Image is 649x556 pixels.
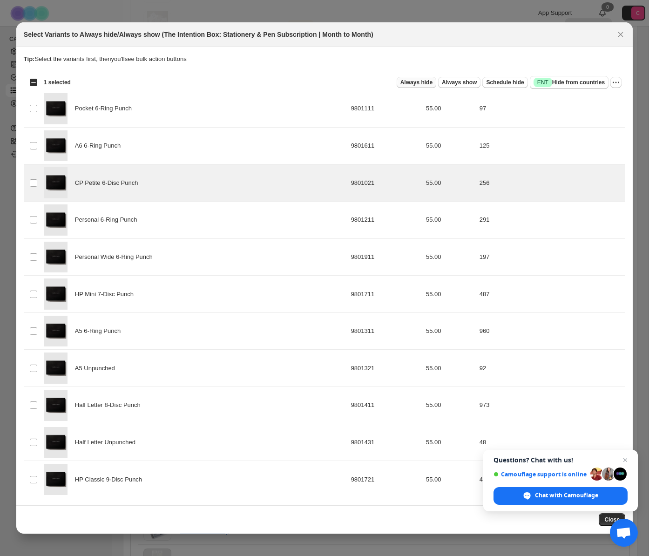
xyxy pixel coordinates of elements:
[44,79,71,86] span: 1 selected
[44,278,68,310] img: The-Intention-Box-Stationery-_-Pen-Subscription-Month-to-Month-Boxes-Main-Listings-CP-1.jpg
[477,387,625,424] td: 973
[75,326,126,336] span: A5 6-Ring Punch
[442,79,477,86] span: Always show
[348,164,423,202] td: 9801021
[24,30,373,39] h2: Select Variants to Always hide/Always show (The Intention Box: Stationery & Pen Subscription | Mo...
[44,167,68,198] img: The-Intention-Box-Stationery-_-Pen-Subscription-Month-to-Month-Boxes-Main-Listings-CP-1.jpg
[348,350,423,387] td: 9801321
[535,491,598,500] span: Chat with Camouflage
[604,516,620,523] span: Close
[44,130,68,162] img: The-Intention-Box-Stationery-_-Pen-Subscription-Month-to-Month-Boxes-Main-Listings-CP-1.jpg
[482,77,527,88] button: Schedule hide
[477,90,625,127] td: 97
[75,141,126,150] span: A6 6-Ring Punch
[477,164,625,202] td: 256
[537,79,548,86] span: ENT
[494,471,587,478] span: Camouflage support is online
[423,238,477,276] td: 55.00
[610,519,638,547] a: Open chat
[44,93,68,124] img: The-Intention-Box-Stationery-_-Pen-Subscription-Month-to-Month-Boxes-Main-Listings-CP-1.jpg
[348,127,423,164] td: 9801611
[534,78,605,87] span: Hide from countries
[423,201,477,238] td: 55.00
[75,215,142,224] span: Personal 6-Ring Punch
[494,456,628,464] span: Questions? Chat with us!
[348,387,423,424] td: 9801411
[423,164,477,202] td: 55.00
[44,204,68,236] img: The-Intention-Box-Stationery-_-Pen-Subscription-Month-to-Month-Boxes-Main-Listings-CP-1.jpg
[44,353,68,384] img: The-Intention-Box-Stationery-_-Pen-Subscription-Month-to-Month-Boxes-Main-Listings-CP-1.jpg
[348,90,423,127] td: 9801111
[438,77,480,88] button: Always show
[75,290,139,299] span: HP Mini 7-Disc Punch
[477,312,625,350] td: 960
[348,312,423,350] td: 9801311
[477,350,625,387] td: 92
[494,487,628,505] span: Chat with Camouflage
[610,77,622,88] button: More actions
[423,90,477,127] td: 55.00
[75,475,147,484] span: HP Classic 9-Disc Punch
[44,390,68,421] img: The-Intention-Box-Stationery-_-Pen-Subscription-Month-to-Month-Boxes-Main-Listings-CP-1.jpg
[423,350,477,387] td: 55.00
[423,387,477,424] td: 55.00
[477,201,625,238] td: 291
[44,242,68,273] img: The-Intention-Box-Stationery-_-Pen-Subscription-Month-to-Month-Boxes-Main-Listings-CP-1.jpg
[477,424,625,461] td: 48
[423,424,477,461] td: 55.00
[24,55,35,62] strong: Tip:
[400,79,433,86] span: Always hide
[477,461,625,498] td: 486
[477,127,625,164] td: 125
[397,77,436,88] button: Always hide
[75,252,158,262] span: Personal Wide 6-Ring Punch
[599,513,625,526] button: Close
[423,461,477,498] td: 55.00
[348,276,423,313] td: 9801711
[75,438,141,447] span: Half Letter Unpunched
[477,276,625,313] td: 487
[614,28,627,41] button: Close
[423,276,477,313] td: 55.00
[75,104,137,113] span: Pocket 6-Ring Punch
[24,54,625,64] p: Select the variants first, then you'll see bulk action buttons
[477,238,625,276] td: 197
[44,427,68,458] img: The-Intention-Box-Stationery-_-Pen-Subscription-Month-to-Month-Boxes-Main-Listings-CP-1.jpg
[348,424,423,461] td: 9801431
[75,178,143,188] span: CP Petite 6-Disc Punch
[348,201,423,238] td: 9801211
[75,400,146,410] span: Half Letter 8-Disc Punch
[486,79,524,86] span: Schedule hide
[75,364,120,373] span: A5 Unpunched
[530,76,608,89] button: SuccessENTHide from countries
[423,312,477,350] td: 55.00
[348,238,423,276] td: 9801911
[348,461,423,498] td: 9801721
[423,127,477,164] td: 55.00
[44,464,68,495] img: The-Intention-Box-Stationery-_-Pen-Subscription-Month-to-Month-Boxes-Main-Listings-CP-1.jpg
[44,316,68,347] img: The-Intention-Box-Stationery-_-Pen-Subscription-Month-to-Month-Boxes-Main-Listings-CP-1.jpg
